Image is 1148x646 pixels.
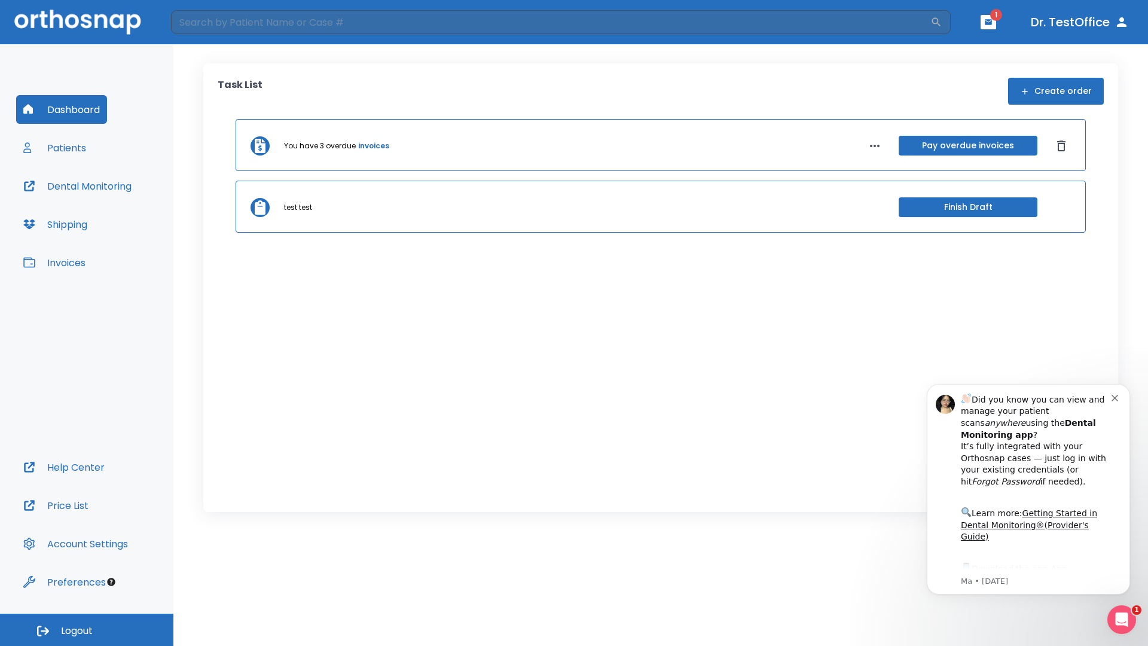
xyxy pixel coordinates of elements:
[171,10,930,34] input: Search by Patient Name or Case #
[52,198,158,220] a: App Store
[990,9,1002,21] span: 1
[61,624,93,638] span: Logout
[284,202,312,213] p: test test
[16,210,94,239] button: Shipping
[358,141,389,151] a: invoices
[16,172,139,200] button: Dental Monitoring
[16,133,93,162] button: Patients
[909,366,1148,614] iframe: Intercom notifications message
[16,248,93,277] button: Invoices
[16,491,96,520] button: Price List
[14,10,141,34] img: Orthosnap
[1008,78,1104,105] button: Create order
[284,141,356,151] p: You have 3 overdue
[16,529,135,558] button: Account Settings
[1132,605,1141,615] span: 1
[899,197,1037,217] button: Finish Draft
[218,78,262,105] p: Task List
[52,210,203,221] p: Message from Ma, sent 2w ago
[1107,605,1136,634] iframe: Intercom live chat
[203,26,212,35] button: Dismiss notification
[52,195,203,256] div: Download the app: | ​ Let us know if you need help getting started!
[16,453,112,482] button: Help Center
[1052,136,1071,156] button: Dismiss
[106,577,117,587] div: Tooltip anchor
[16,95,107,124] button: Dashboard
[16,568,113,596] button: Preferences
[1026,11,1134,33] button: Dr. TestOffice
[899,136,1037,156] button: Pay overdue invoices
